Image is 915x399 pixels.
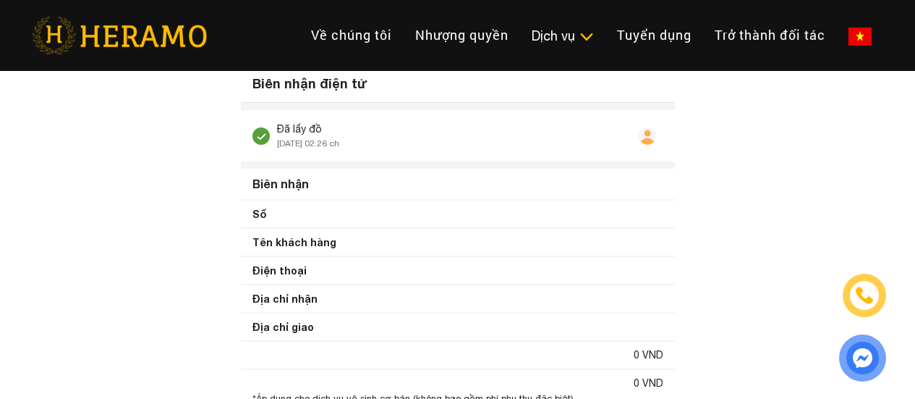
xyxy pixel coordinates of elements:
[634,376,663,391] div: 0 VND
[252,291,318,306] div: Địa chỉ nhận
[32,17,207,54] img: heramo-logo.png
[241,65,675,103] div: Biên nhận điện tử
[605,20,703,51] a: Tuyển dụng
[639,127,656,145] img: user.svg
[634,348,663,363] div: 0 VND
[845,276,884,315] a: phone-icon
[277,122,339,137] div: Đã lấy đồ
[848,28,872,46] img: vn-flag.png
[252,206,266,222] div: Số
[247,169,669,198] div: Biên nhận
[252,127,270,145] img: stick.svg
[856,287,872,303] img: phone-icon
[703,20,837,51] a: Trở thành đối tác
[277,138,339,148] span: [DATE] 02:26 ch
[404,20,520,51] a: Nhượng quyền
[579,30,594,44] img: subToggleIcon
[252,263,307,278] div: Điện thoại
[299,20,404,51] a: Về chúng tôi
[532,26,594,46] div: Dịch vụ
[252,235,336,250] div: Tên khách hàng
[252,319,314,335] div: Địa chỉ giao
